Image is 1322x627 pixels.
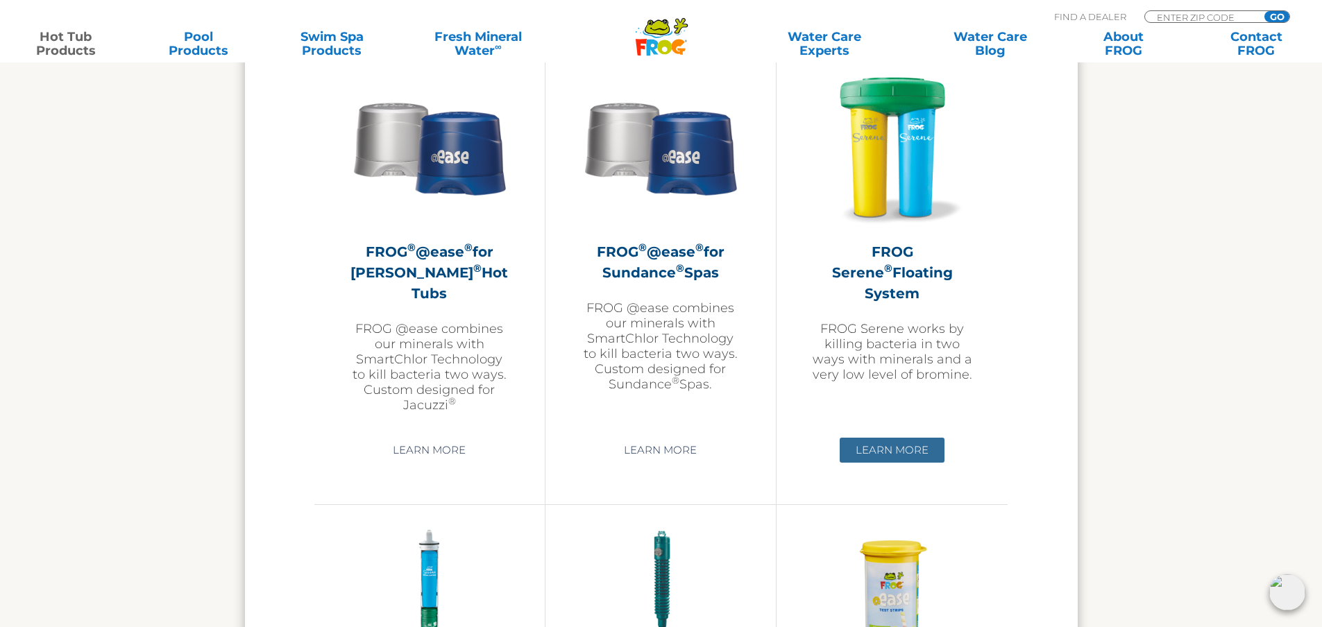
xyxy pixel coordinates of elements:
h2: FROG Serene Floating System [811,241,973,304]
a: FROG®@ease®for [PERSON_NAME]®Hot TubsFROG @ease combines our minerals with SmartChlor Technology ... [349,67,510,427]
h2: FROG @ease for [PERSON_NAME] Hot Tubs [349,241,510,304]
a: FROG Serene®Floating SystemFROG Serene works by killing bacteria in two ways with minerals and a ... [811,67,973,427]
a: Water CareExperts [740,30,908,58]
sup: ® [638,241,647,254]
img: hot-tub-product-serene-floater-300x300.png [812,67,973,227]
sup: ® [448,395,456,406]
a: AboutFROG [1071,30,1175,58]
a: Fresh MineralWater∞ [413,30,543,58]
a: Learn More [840,438,944,463]
img: openIcon [1269,574,1305,610]
img: Sundance-cartridges-2-300x300.png [349,67,510,227]
sup: ® [464,241,473,254]
h2: FROG @ease for Sundance Spas [580,241,741,283]
a: Learn More [377,438,482,463]
sup: ® [676,261,684,275]
input: GO [1264,11,1289,22]
sup: ® [407,241,416,254]
p: Find A Dealer [1054,10,1126,23]
a: ContactFROG [1205,30,1308,58]
p: FROG @ease combines our minerals with SmartChlor Technology to kill bacteria two ways. Custom des... [580,300,741,392]
sup: ® [473,261,482,275]
a: FROG®@ease®for Sundance®SpasFROG @ease combines our minerals with SmartChlor Technology to kill b... [580,67,741,427]
a: Learn More [608,438,713,463]
sup: ® [672,375,679,386]
a: Swim SpaProducts [280,30,384,58]
input: Zip Code Form [1155,11,1249,23]
sup: ® [695,241,704,254]
p: FROG @ease combines our minerals with SmartChlor Technology to kill bacteria two ways. Custom des... [349,321,510,413]
a: Water CareBlog [938,30,1042,58]
img: Sundance-cartridges-2-300x300.png [580,67,741,227]
sup: ∞ [495,41,502,52]
a: PoolProducts [147,30,251,58]
a: Hot TubProducts [14,30,117,58]
sup: ® [884,261,892,275]
p: FROG Serene works by killing bacteria in two ways with minerals and a very low level of bromine. [811,321,973,382]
